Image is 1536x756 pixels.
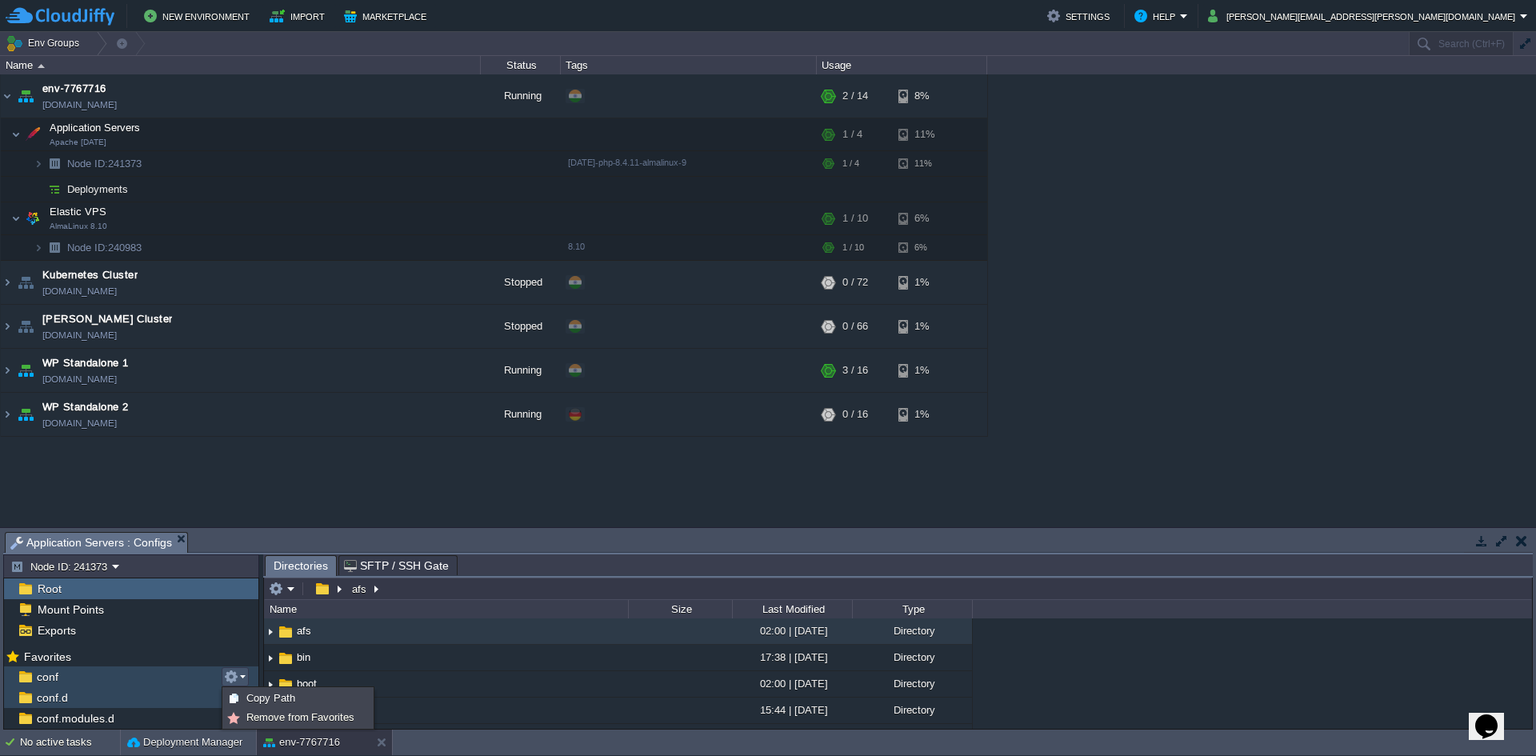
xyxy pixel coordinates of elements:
[732,698,852,722] div: 15:44 | [DATE]
[1134,6,1180,26] button: Help
[42,97,117,113] a: [DOMAIN_NAME]
[42,371,117,387] a: [DOMAIN_NAME]
[48,206,109,218] a: Elastic VPSAlmaLinux 8.10
[852,724,972,749] div: Directory
[842,118,862,150] div: 1 / 4
[43,151,66,176] img: AMDAwAAAACH5BAEAAAAALAAAAAABAAEAAAICRAEAOw==
[34,235,43,260] img: AMDAwAAAACH5BAEAAAAALAAAAAABAAEAAAICRAEAOw==
[898,151,950,176] div: 11%
[14,393,37,436] img: AMDAwAAAACH5BAEAAAAALAAAAAABAAEAAAICRAEAOw==
[22,202,44,234] img: AMDAwAAAACH5BAEAAAAALAAAAAABAAEAAAICRAEAOw==
[1,349,14,392] img: AMDAwAAAACH5BAEAAAAALAAAAAABAAEAAAICRAEAOw==
[842,393,868,436] div: 0 / 16
[842,151,859,176] div: 1 / 4
[43,235,66,260] img: AMDAwAAAACH5BAEAAAAALAAAAAABAAEAAAICRAEAOw==
[1047,6,1114,26] button: Settings
[42,267,138,283] a: Kubernetes Cluster
[481,261,561,304] div: Stopped
[34,711,117,726] a: conf.modules.d
[1,74,14,118] img: AMDAwAAAACH5BAEAAAAALAAAAAABAAEAAAICRAEAOw==
[562,56,816,74] div: Tags
[66,182,130,196] a: Deployments
[568,158,686,167] span: [DATE]-php-8.4.11-almalinux-9
[294,624,314,638] a: afs
[568,242,585,251] span: 8.10
[67,242,108,254] span: Node ID:
[127,734,242,750] button: Deployment Manager
[1,261,14,304] img: AMDAwAAAACH5BAEAAAAALAAAAAABAAEAAAICRAEAOw==
[34,690,70,705] a: conf.d
[898,74,950,118] div: 8%
[294,650,313,664] a: bin
[1,393,14,436] img: AMDAwAAAACH5BAEAAAAALAAAAAABAAEAAAICRAEAOw==
[42,415,117,431] a: [DOMAIN_NAME]
[264,578,1532,600] input: Click to enter the path
[42,283,117,299] a: [DOMAIN_NAME]
[144,6,254,26] button: New Environment
[67,158,108,170] span: Node ID:
[42,311,172,327] a: [PERSON_NAME] Cluster
[66,157,144,170] a: Node ID:241373
[734,600,852,618] div: Last Modified
[277,623,294,641] img: AMDAwAAAACH5BAEAAAAALAAAAAABAAEAAAICRAEAOw==
[38,64,45,68] img: AMDAwAAAACH5BAEAAAAALAAAAAABAAEAAAICRAEAOw==
[818,56,986,74] div: Usage
[2,56,480,74] div: Name
[264,672,277,697] img: AMDAwAAAACH5BAEAAAAALAAAAAABAAEAAAICRAEAOw==
[6,6,114,26] img: CloudJiffy
[898,118,950,150] div: 11%
[66,241,144,254] a: Node ID:240983
[50,138,106,147] span: Apache [DATE]
[50,222,107,231] span: AlmaLinux 8.10
[294,677,319,690] a: boot
[732,724,852,749] div: 15:44 | [DATE]
[246,692,295,704] span: Copy Path
[852,698,972,722] div: Directory
[34,670,61,684] a: conf
[852,618,972,643] div: Directory
[34,602,106,617] a: Mount Points
[34,623,78,638] a: Exports
[842,74,868,118] div: 2 / 14
[34,582,64,596] a: Root
[14,74,37,118] img: AMDAwAAAACH5BAEAAAAALAAAAAABAAEAAAICRAEAOw==
[225,709,371,726] a: Remove from Favorites
[842,305,868,348] div: 0 / 66
[266,600,628,618] div: Name
[66,157,144,170] span: 241373
[1,305,14,348] img: AMDAwAAAACH5BAEAAAAALAAAAAABAAEAAAICRAEAOw==
[344,6,431,26] button: Marketplace
[14,261,37,304] img: AMDAwAAAACH5BAEAAAAALAAAAAABAAEAAAICRAEAOw==
[43,177,66,202] img: AMDAwAAAACH5BAEAAAAALAAAAAABAAEAAAICRAEAOw==
[246,711,354,723] span: Remove from Favorites
[270,6,330,26] button: Import
[898,349,950,392] div: 1%
[20,730,120,755] div: No active tasks
[842,261,868,304] div: 0 / 72
[42,399,128,415] a: WP Standalone 2
[898,235,950,260] div: 6%
[898,202,950,234] div: 6%
[10,559,112,574] button: Node ID: 241373
[42,355,128,371] span: WP Standalone 1
[898,393,950,436] div: 1%
[1208,6,1520,26] button: [PERSON_NAME][EMAIL_ADDRESS][PERSON_NAME][DOMAIN_NAME]
[264,619,277,644] img: AMDAwAAAACH5BAEAAAAALAAAAAABAAEAAAICRAEAOw==
[42,81,106,97] a: env-7767716
[842,235,864,260] div: 1 / 10
[481,74,561,118] div: Running
[630,600,732,618] div: Size
[11,118,21,150] img: AMDAwAAAACH5BAEAAAAALAAAAAABAAEAAAICRAEAOw==
[48,205,109,218] span: Elastic VPS
[842,202,868,234] div: 1 / 10
[48,122,142,134] a: Application ServersApache [DATE]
